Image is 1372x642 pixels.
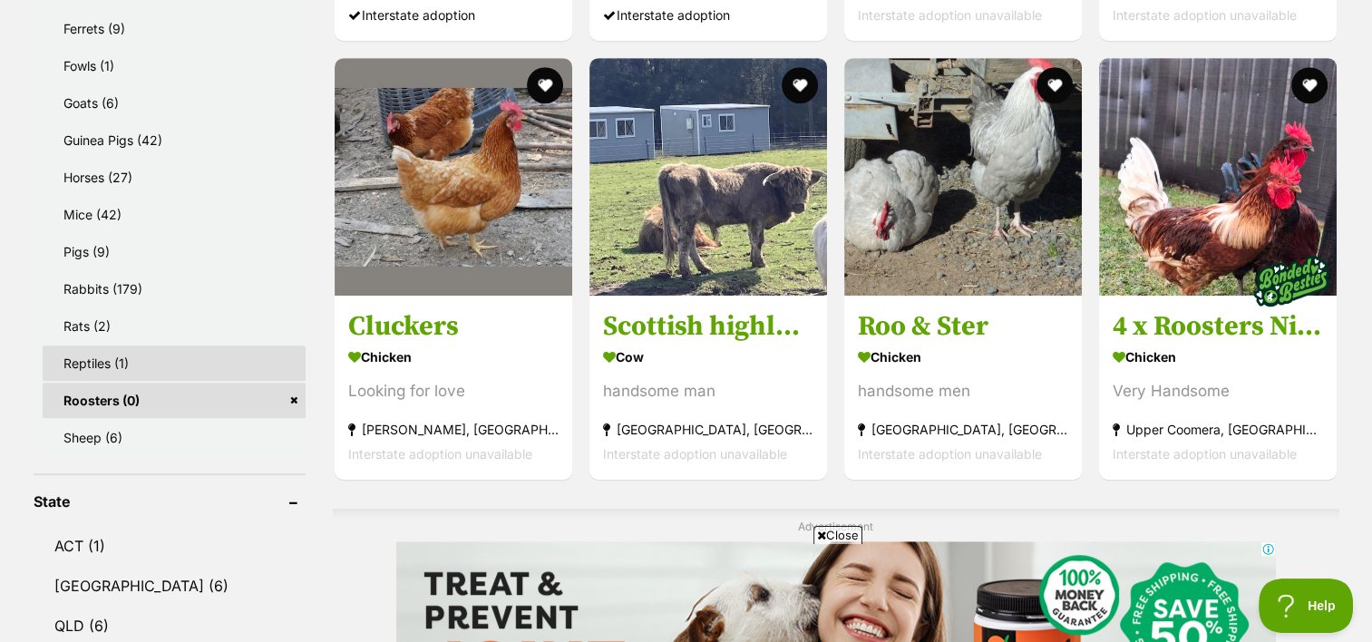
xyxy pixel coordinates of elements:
[348,417,559,442] strong: [PERSON_NAME], [GEOGRAPHIC_DATA]
[348,309,559,344] h3: Cluckers
[34,567,306,605] a: [GEOGRAPHIC_DATA] (6)
[603,446,787,462] span: Interstate adoption unavailable
[1099,58,1337,296] img: 4 x Roosters Nibbles- Kentucky- Nugget- Popcorn - Chicken
[527,67,563,103] button: favourite
[1113,309,1323,344] h3: 4 x Roosters Nibbles- [US_STATE]- Nugget- Popcorn
[858,379,1068,404] div: handsome men
[603,417,813,442] strong: [GEOGRAPHIC_DATA], [GEOGRAPHIC_DATA]
[858,309,1068,344] h3: Roo & Ster
[43,420,306,455] a: Sheep (6)
[1113,446,1297,462] span: Interstate adoption unavailable
[335,296,572,480] a: Cluckers Chicken Looking for love [PERSON_NAME], [GEOGRAPHIC_DATA] Interstate adoption unavailable
[43,85,306,121] a: Goats (6)
[844,296,1082,480] a: Roo & Ster Chicken handsome men [GEOGRAPHIC_DATA], [GEOGRAPHIC_DATA] Interstate adoption unavailable
[43,383,306,418] a: Roosters (0)
[1259,579,1354,633] iframe: Help Scout Beacon - Open
[603,3,813,27] div: Interstate adoption
[43,308,306,344] a: Rats (2)
[858,446,1042,462] span: Interstate adoption unavailable
[858,7,1042,23] span: Interstate adoption unavailable
[1099,296,1337,480] a: 4 x Roosters Nibbles- [US_STATE]- Nugget- Popcorn Chicken Very Handsome Upper Coomera, [GEOGRAPHI...
[844,58,1082,296] img: Roo & Ster - Chicken
[589,58,827,296] img: Scottish highland - Cow
[1113,417,1323,442] strong: Upper Coomera, [GEOGRAPHIC_DATA]
[34,493,306,510] header: State
[858,417,1068,442] strong: [GEOGRAPHIC_DATA], [GEOGRAPHIC_DATA]
[348,446,532,462] span: Interstate adoption unavailable
[34,527,306,565] a: ACT (1)
[1247,236,1338,326] img: bonded besties
[1036,67,1073,103] button: favourite
[782,67,818,103] button: favourite
[1292,67,1328,103] button: favourite
[43,11,306,46] a: Ferrets (9)
[43,48,306,83] a: Fowls (1)
[1113,379,1323,404] div: Very Handsome
[43,197,306,232] a: Mice (42)
[603,379,813,404] div: handsome man
[247,551,1126,633] iframe: Advertisement
[348,3,559,27] div: Interstate adoption
[348,344,559,370] strong: Chicken
[1113,7,1297,23] span: Interstate adoption unavailable
[335,58,572,296] img: Cluckers - Chicken
[1113,344,1323,370] strong: Chicken
[603,344,813,370] strong: Cow
[348,379,559,404] div: Looking for love
[43,234,306,269] a: Pigs (9)
[43,345,306,381] a: Reptiles (1)
[589,296,827,480] a: Scottish highland Cow handsome man [GEOGRAPHIC_DATA], [GEOGRAPHIC_DATA] Interstate adoption unava...
[43,122,306,158] a: Guinea Pigs (42)
[813,526,862,544] span: Close
[43,160,306,195] a: Horses (27)
[43,271,306,306] a: Rabbits (179)
[603,309,813,344] h3: Scottish highland
[858,344,1068,370] strong: Chicken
